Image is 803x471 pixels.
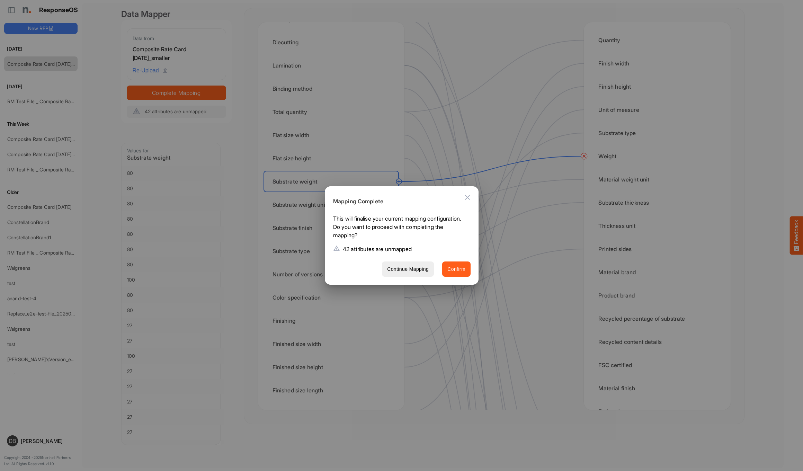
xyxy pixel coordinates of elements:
[442,261,471,277] button: Confirm
[387,265,429,274] span: Continue Mapping
[459,189,476,206] button: Close dialog
[343,245,412,253] p: 42 attributes are unmapped
[333,214,465,242] p: This will finalise your current mapping configuration. Do you want to proceed with completing the...
[333,197,465,206] h6: Mapping Complete
[447,265,465,274] span: Confirm
[382,261,434,277] button: Continue Mapping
